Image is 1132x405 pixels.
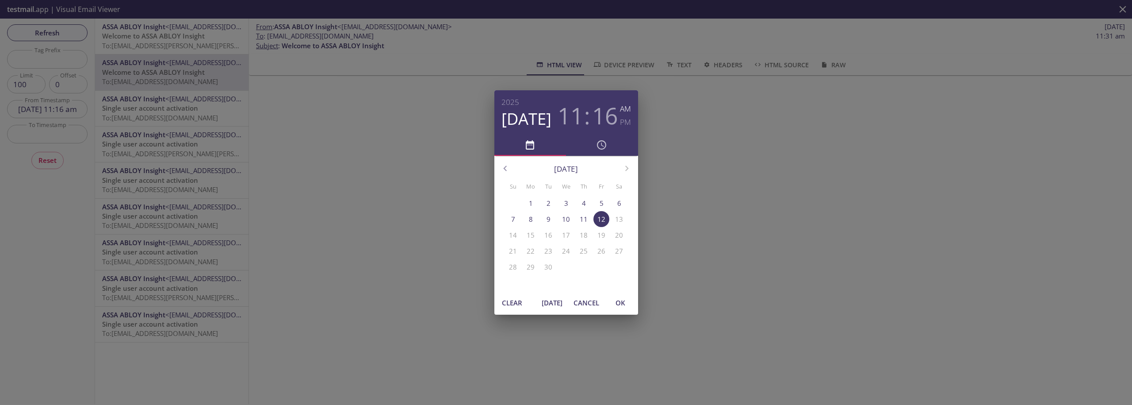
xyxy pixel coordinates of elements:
[620,116,631,129] button: PM
[564,199,568,208] p: 3
[523,182,539,191] span: Mo
[505,182,521,191] span: Su
[562,215,570,224] p: 10
[511,215,515,224] p: 7
[606,294,635,311] button: OK
[576,195,592,211] button: 4
[538,294,566,311] button: [DATE]
[570,294,603,311] button: Cancel
[584,102,590,129] h3: :
[505,211,521,227] button: 7
[593,195,609,211] button: 5
[576,182,592,191] span: Th
[501,297,523,309] span: Clear
[620,102,631,116] button: AM
[593,211,609,227] button: 12
[582,199,586,208] p: 4
[610,297,631,309] span: OK
[558,102,583,129] button: 11
[617,199,621,208] p: 6
[540,182,556,191] span: Tu
[516,163,616,175] p: [DATE]
[501,109,551,129] button: [DATE]
[574,297,599,309] span: Cancel
[542,297,563,309] span: [DATE]
[611,195,627,211] button: 6
[523,211,539,227] button: 8
[558,195,574,211] button: 3
[529,199,533,208] p: 1
[597,215,605,224] p: 12
[576,211,592,227] button: 11
[501,96,519,109] button: 2025
[529,215,533,224] p: 8
[547,199,551,208] p: 2
[540,195,556,211] button: 2
[580,215,588,224] p: 11
[498,294,526,311] button: Clear
[558,211,574,227] button: 10
[593,182,609,191] span: Fr
[523,195,539,211] button: 1
[540,211,556,227] button: 9
[600,199,604,208] p: 5
[547,215,551,224] p: 9
[592,102,618,129] button: 16
[558,182,574,191] span: We
[611,182,627,191] span: Sa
